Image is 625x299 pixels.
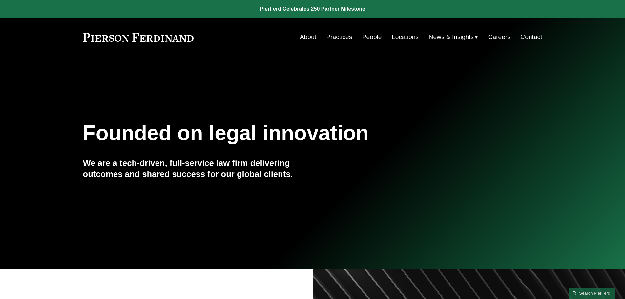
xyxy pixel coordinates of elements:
a: Locations [392,31,419,43]
a: People [362,31,382,43]
a: Contact [520,31,542,43]
h1: Founded on legal innovation [83,121,466,145]
a: Search this site [569,288,615,299]
a: folder dropdown [429,31,478,43]
a: Careers [488,31,510,43]
a: Practices [326,31,352,43]
h4: We are a tech-driven, full-service law firm delivering outcomes and shared success for our global... [83,158,313,179]
span: News & Insights [429,32,474,43]
a: About [300,31,316,43]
